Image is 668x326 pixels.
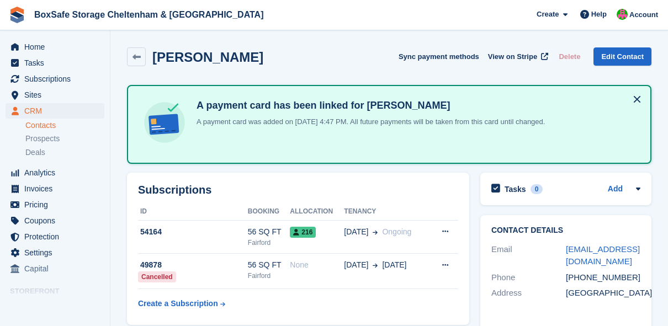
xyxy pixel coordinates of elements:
[9,7,25,23] img: stora-icon-8386f47178a22dfd0bd8f6a31ec36ba5ce8667c1dd55bd0f319d3a0aa187defe.svg
[6,55,104,71] a: menu
[25,147,104,158] a: Deals
[6,261,104,276] a: menu
[138,298,218,309] div: Create a Subscription
[617,9,628,20] img: Andrew
[138,259,248,271] div: 49878
[491,226,640,235] h2: Contact Details
[24,300,91,315] span: Booking Portal
[138,226,248,238] div: 54164
[290,227,316,238] span: 216
[25,120,104,131] a: Contacts
[484,47,550,66] a: View on Stripe
[24,261,91,276] span: Capital
[344,259,368,271] span: [DATE]
[248,226,290,238] div: 56 SQ FT
[25,147,45,158] span: Deals
[192,116,545,127] p: A payment card was added on [DATE] 4:47 PM. All future payments will be taken from this card unti...
[6,39,104,55] a: menu
[138,271,176,282] div: Cancelled
[593,47,651,66] a: Edit Contact
[138,184,458,196] h2: Subscriptions
[6,300,104,315] a: menu
[24,181,91,196] span: Invoices
[6,197,104,212] a: menu
[25,133,104,145] a: Prospects
[591,9,607,20] span: Help
[554,47,585,66] button: Delete
[566,271,640,284] div: [PHONE_NUMBER]
[24,213,91,228] span: Coupons
[24,245,91,260] span: Settings
[382,259,406,271] span: [DATE]
[491,271,566,284] div: Phone
[24,39,91,55] span: Home
[24,103,91,119] span: CRM
[24,71,91,87] span: Subscriptions
[6,229,104,244] a: menu
[629,9,658,20] span: Account
[138,203,248,221] th: ID
[6,245,104,260] a: menu
[488,51,537,62] span: View on Stripe
[505,184,526,194] h2: Tasks
[6,71,104,87] a: menu
[248,271,290,281] div: Fairford
[608,183,623,196] a: Add
[6,87,104,103] a: menu
[491,287,566,300] div: Address
[344,226,368,238] span: [DATE]
[24,197,91,212] span: Pricing
[491,243,566,268] div: Email
[248,259,290,271] div: 56 SQ FT
[6,103,104,119] a: menu
[138,293,225,314] a: Create a Subscription
[6,181,104,196] a: menu
[30,6,268,24] a: BoxSafe Storage Cheltenham & [GEOGRAPHIC_DATA]
[248,238,290,248] div: Fairford
[290,259,344,271] div: None
[152,50,263,65] h2: [PERSON_NAME]
[248,203,290,221] th: Booking
[290,203,344,221] th: Allocation
[566,287,640,300] div: [GEOGRAPHIC_DATA]
[382,227,411,236] span: Ongoing
[399,47,479,66] button: Sync payment methods
[344,203,429,221] th: Tenancy
[537,9,559,20] span: Create
[531,184,543,194] div: 0
[24,87,91,103] span: Sites
[24,229,91,244] span: Protection
[566,244,640,266] a: [EMAIL_ADDRESS][DOMAIN_NAME]
[141,99,188,146] img: card-linked-ebf98d0992dc2aeb22e95c0e3c79077019eb2392cfd83c6a337811c24bc77127.svg
[91,301,104,314] a: Preview store
[6,213,104,228] a: menu
[10,286,110,297] span: Storefront
[24,55,91,71] span: Tasks
[24,165,91,180] span: Analytics
[25,133,60,144] span: Prospects
[192,99,545,112] h4: A payment card has been linked for [PERSON_NAME]
[6,165,104,180] a: menu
